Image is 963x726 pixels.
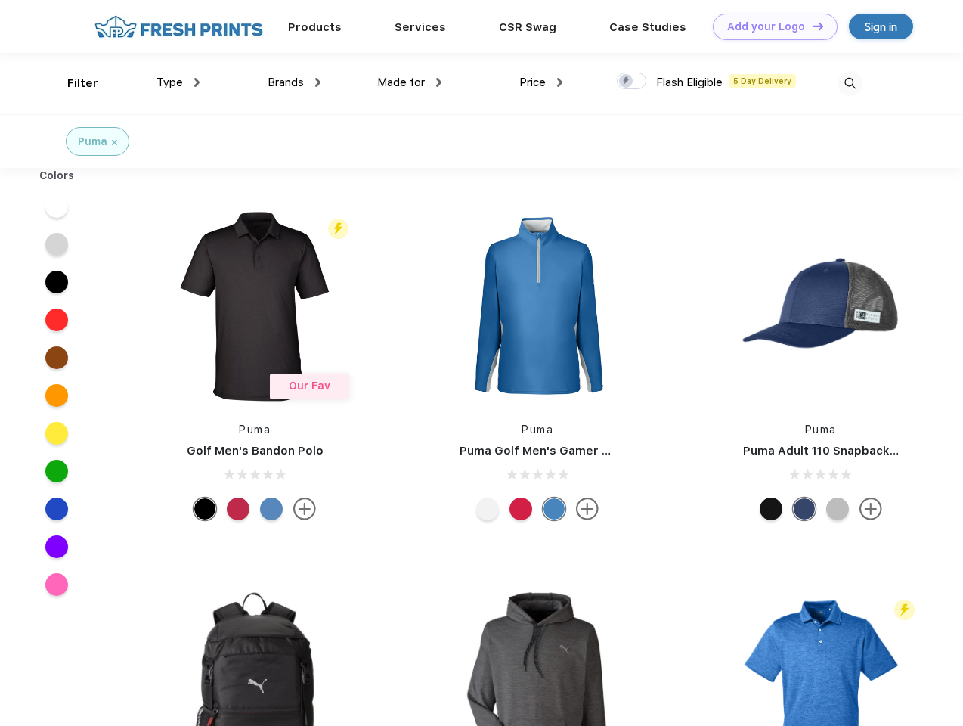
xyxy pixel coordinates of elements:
[288,20,342,34] a: Products
[894,600,915,620] img: flash_active_toggle.svg
[519,76,546,89] span: Price
[476,498,499,520] div: Bright White
[543,498,565,520] div: Bright Cobalt
[315,78,320,87] img: dropdown.png
[720,206,921,407] img: func=resize&h=266
[576,498,599,520] img: more.svg
[859,498,882,520] img: more.svg
[437,206,638,407] img: func=resize&h=266
[293,498,316,520] img: more.svg
[509,498,532,520] div: Ski Patrol
[499,20,556,34] a: CSR Swag
[227,498,249,520] div: Ski Patrol
[187,444,324,458] a: Golf Men's Bandon Polo
[154,206,355,407] img: func=resize&h=266
[156,76,183,89] span: Type
[67,75,98,92] div: Filter
[656,76,723,89] span: Flash Eligible
[112,140,117,145] img: filter_cancel.svg
[289,380,330,392] span: Our Fav
[522,423,553,436] a: Puma
[838,71,862,96] img: desktop_search.svg
[194,78,200,87] img: dropdown.png
[727,20,805,33] div: Add your Logo
[805,423,837,436] a: Puma
[760,498,782,520] div: Pma Blk with Pma Blk
[436,78,441,87] img: dropdown.png
[28,168,86,184] div: Colors
[849,14,913,39] a: Sign in
[826,498,849,520] div: Quarry with Brt Whit
[78,134,107,150] div: Puma
[813,22,823,30] img: DT
[90,14,268,40] img: fo%20logo%202.webp
[865,18,897,36] div: Sign in
[194,498,216,520] div: Puma Black
[729,74,796,88] span: 5 Day Delivery
[377,76,425,89] span: Made for
[268,76,304,89] span: Brands
[460,444,698,458] a: Puma Golf Men's Gamer Golf Quarter-Zip
[395,20,446,34] a: Services
[793,498,816,520] div: Peacoat with Qut Shd
[557,78,562,87] img: dropdown.png
[328,219,348,239] img: flash_active_toggle.svg
[260,498,283,520] div: Lake Blue
[239,423,271,436] a: Puma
